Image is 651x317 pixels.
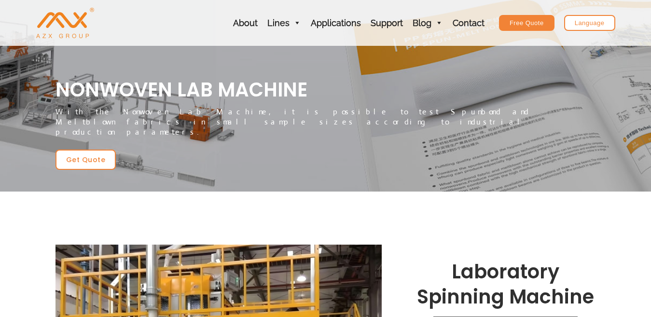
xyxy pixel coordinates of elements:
a: Free Quote [499,15,554,31]
h1: Nonwoven Lab Machine [55,77,596,102]
a: AZX Nonwoven Machine [36,18,94,27]
span: Get Quote [66,156,106,163]
a: Get Quote [55,150,116,170]
a: Language [564,15,615,31]
a: Laboratory Spinning Machine [417,258,594,310]
p: With the Nonwoven Lab Machine, it is possible to test Spunbond and Meltblown fabrics in small sam... [55,107,596,137]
